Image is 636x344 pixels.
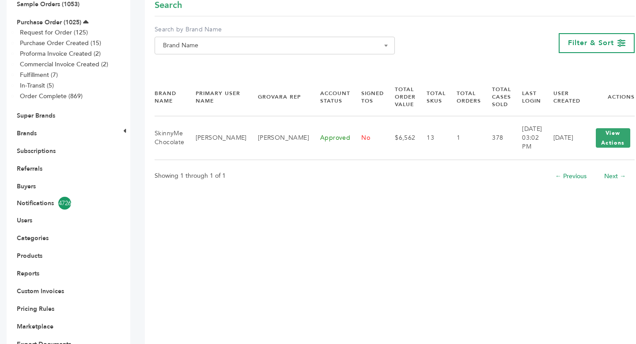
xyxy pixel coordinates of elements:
[185,116,247,160] td: [PERSON_NAME]
[542,78,580,116] th: User Created
[416,78,446,116] th: Total SKUs
[511,116,542,160] td: [DATE] 03:02 PM
[511,78,542,116] th: Last Login
[17,269,39,278] a: Reports
[416,116,446,160] td: 13
[159,39,390,52] span: Brand Name
[580,78,635,116] th: Actions
[309,116,350,160] td: Approved
[17,216,32,225] a: Users
[555,172,587,180] a: ← Previous
[568,38,614,48] span: Filter & Sort
[155,37,395,54] span: Brand Name
[481,116,511,160] td: 378
[20,60,108,69] a: Commercial Invoice Created (2)
[20,50,101,58] a: Proforma Invoice Created (2)
[58,197,71,210] span: 4726
[20,39,101,47] a: Purchase Order Created (15)
[155,78,185,116] th: Brand Name
[17,164,42,173] a: Referrals
[446,116,481,160] td: 1
[20,81,54,90] a: In-Transit (5)
[155,116,185,160] td: SkinnyMe Chocolate
[17,147,56,155] a: Subscriptions
[350,116,384,160] td: No
[17,111,55,120] a: Super Brands
[17,234,49,242] a: Categories
[481,78,511,116] th: Total Cases Sold
[17,322,53,331] a: Marketplace
[17,197,107,210] a: Notifications4726
[155,25,395,34] label: Search by Brand Name
[247,78,309,116] th: Grovara Rep
[596,128,630,148] button: View Actions
[17,305,54,313] a: Pricing Rules
[20,92,83,100] a: Order Complete (869)
[17,252,42,260] a: Products
[17,182,36,191] a: Buyers
[155,171,226,181] p: Showing 1 through 1 of 1
[17,129,37,138] a: Brands
[247,116,309,160] td: [PERSON_NAME]
[350,78,384,116] th: Signed TOS
[17,287,64,295] a: Custom Invoices
[185,78,247,116] th: Primary User Name
[604,172,626,180] a: Next →
[20,28,88,37] a: Request for Order (125)
[309,78,350,116] th: Account Status
[17,18,81,27] a: Purchase Order (1025)
[446,78,481,116] th: Total Orders
[542,116,580,160] td: [DATE]
[384,78,416,116] th: Total Order Value
[20,71,58,79] a: Fulfillment (7)
[384,116,416,160] td: $6,562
